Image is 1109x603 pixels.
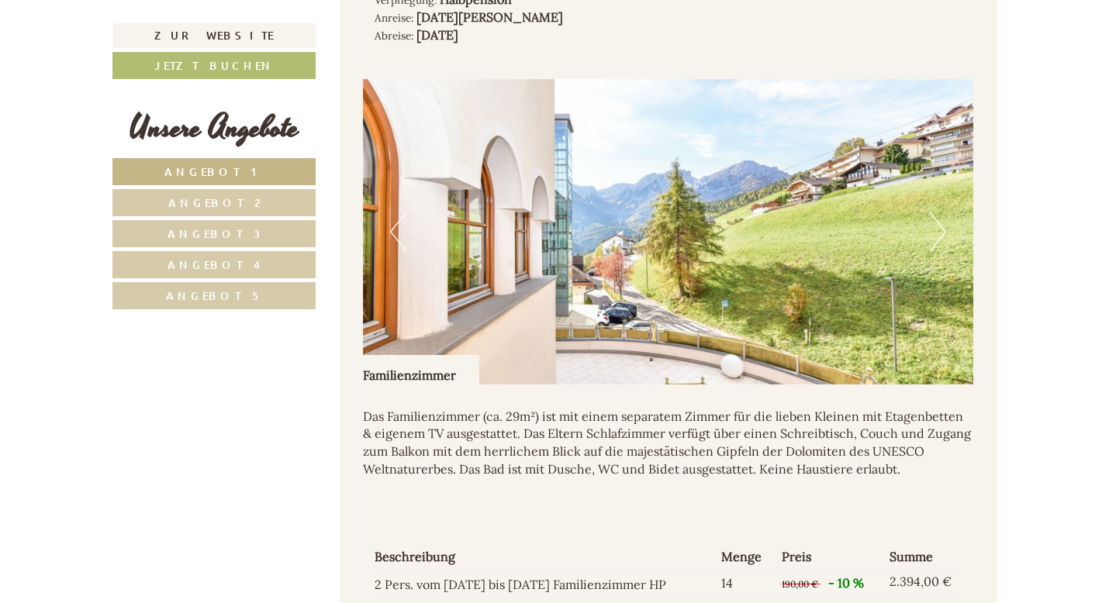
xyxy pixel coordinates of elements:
span: Angebot 5 [166,288,262,303]
td: 2 Pers. vom [DATE] bis [DATE] Familienzimmer HP [375,569,715,597]
button: Next [930,212,946,251]
button: Previous [390,212,406,251]
span: Angebot 3 [168,226,261,241]
span: 190,00 € [782,578,818,590]
div: Familienzimmer [363,355,479,384]
div: Unsere Angebote [112,106,316,150]
img: image [363,79,974,384]
b: [DATE] [416,27,458,43]
td: 2.394,00 € [883,569,962,597]
small: Abreise: [375,29,413,43]
span: Angebot 4 [168,257,261,272]
th: Summe [883,545,962,569]
th: Preis [776,545,884,569]
th: Beschreibung [375,545,715,569]
b: [DATE][PERSON_NAME] [416,9,563,25]
a: Zur Website [112,23,316,48]
a: Jetzt buchen [112,52,316,79]
span: - 10 % [828,575,864,591]
th: Menge [715,545,776,569]
td: 14 [715,569,776,597]
small: Anreise: [375,11,413,25]
span: Angebot 1 [164,164,264,179]
p: Das Familienzimmer (ca. 29m²) ist mit einem separatem Zimmer für die lieben Kleinen mit Etagenbet... [363,408,974,478]
span: Angebot 2 [168,195,261,210]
